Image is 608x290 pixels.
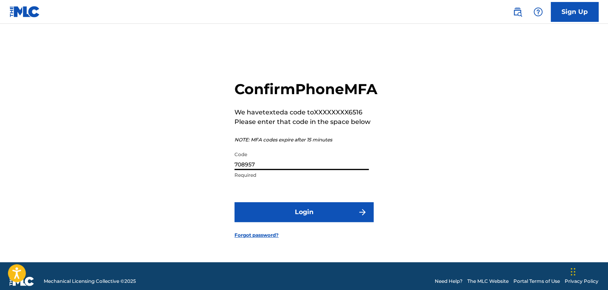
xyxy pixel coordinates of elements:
[565,278,598,285] a: Privacy Policy
[467,278,509,285] a: The MLC Website
[571,260,575,284] div: Drag
[234,80,378,98] h2: Confirm Phone MFA
[10,6,40,17] img: MLC Logo
[358,207,367,217] img: f7272a7cc735f4ea7f67.svg
[234,117,378,127] p: Please enter that code in the space below
[530,4,546,20] div: Help
[551,2,598,22] a: Sign Up
[513,7,522,17] img: search
[234,232,279,239] a: Forgot password?
[435,278,463,285] a: Need Help?
[533,7,543,17] img: help
[44,278,136,285] span: Mechanical Licensing Collective © 2025
[234,172,369,179] p: Required
[513,278,560,285] a: Portal Terms of Use
[234,108,378,117] p: We have texted a code to XXXXXXXX6516
[509,4,525,20] a: Public Search
[234,202,374,222] button: Login
[234,136,378,143] p: NOTE: MFA codes expire after 15 minutes
[568,252,608,290] iframe: Chat Widget
[10,276,34,286] img: logo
